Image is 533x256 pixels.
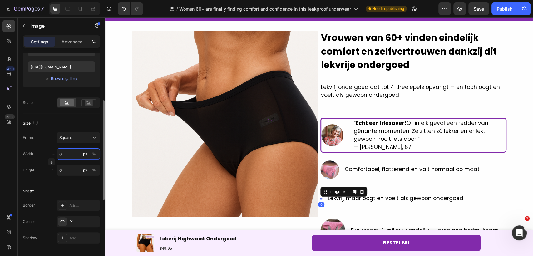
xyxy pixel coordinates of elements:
span: / [176,6,178,12]
button: Publish [491,2,518,15]
label: Height [23,167,34,173]
div: 450 [6,66,15,71]
button: 7 [2,2,47,15]
div: Image [223,171,236,177]
img: Alt image [216,107,238,129]
button: % [81,150,89,158]
button: Square [57,132,100,143]
p: Image [30,22,83,30]
span: Save [474,6,484,12]
div: Beta [5,114,15,119]
span: Lekvrij, maar oogt en voelt als gewoon ondergoed [223,177,358,185]
div: Scale [23,100,33,106]
img: gempages_555121353120809850-4726e35d-b989-4d66-a727-e1943453958b.png [27,13,213,199]
div: Size [23,119,39,128]
span: 1 [525,216,530,221]
div: Pill [69,219,99,225]
img: atom_imagejfehndiokb.png [215,201,240,226]
div: Border [23,203,35,208]
input: https://example.com/image.jpg [28,61,95,72]
p: Advanced [62,38,83,45]
div: Add... [69,203,99,209]
label: Width [23,151,33,157]
button: px [90,150,98,158]
p: Lekvrij ondergoed dat tot 4 theelepels opvangt — en toch oogt en voelt als gewoon ondergoed! [216,66,401,82]
p: “ Of in elk geval een redder van gênante momenten. Ze zitten zó lekker en er lekt gewoon nooit ie... [249,102,400,134]
span: or [46,75,49,82]
strong: Echt een lifesaver! [250,102,301,109]
div: Add... [69,235,99,241]
iframe: Design area [105,17,533,256]
iframe: Intercom live chat [512,225,527,240]
div: Corner [23,219,35,224]
div: Publish [497,6,512,12]
p: Duurzaam & milieuvriendelijk — jarenlang herbruikbaar [246,209,393,217]
img: atom_imagewnjrtqfcek.png [215,143,234,161]
strong: Vrouwen van 60+ vinden eindelijk comfort en zelfvertrouwen dankzij dit lekvrije ondergoed [216,14,392,54]
button: Save [468,2,489,15]
p: Settings [31,38,48,45]
span: Need republishing [372,6,404,12]
div: Undo/Redo [118,2,143,15]
div: Shape [23,188,34,194]
div: Shadow [23,235,37,241]
img: atom_imagenizphjnaag.png [215,180,217,182]
p: BESTEL NU [278,221,304,230]
div: Browse gallery [51,76,77,81]
p: Comfortabel, flatterend en valt normaal op maat [239,148,374,156]
div: px [83,151,87,157]
div: % [92,151,96,157]
input: px% [57,148,100,160]
span: Women 60+ are finally finding comfort and confidence in this leakproof underwear [179,6,351,12]
div: 0 [213,185,219,190]
a: BESTEL NU [207,217,375,234]
span: Square [59,135,72,140]
button: Browse gallery [51,76,78,82]
p: 7 [41,5,44,12]
label: Frame [23,135,34,140]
